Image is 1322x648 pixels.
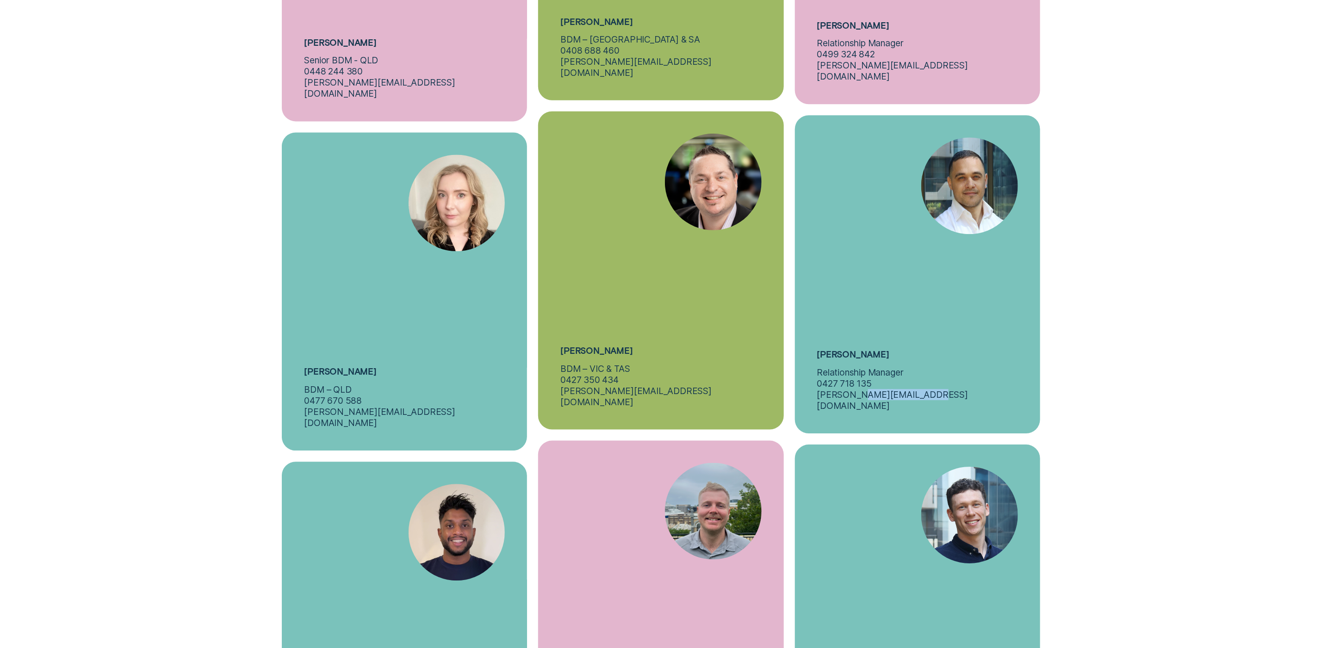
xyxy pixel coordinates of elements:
p: BDM – [GEOGRAPHIC_DATA] & SA [560,34,700,45]
h5: [PERSON_NAME] [560,15,633,27]
p: Relationship Manager [817,367,904,378]
p: 0427 350 434 [560,374,619,385]
p: Senior BDM - QLD [304,55,378,66]
p: BDM – QLD [304,384,351,395]
p: [PERSON_NAME][EMAIL_ADDRESS][DOMAIN_NAME] [304,406,505,428]
p: BDM – VIC & TAS [560,363,630,374]
h5: [PERSON_NAME] [304,365,377,377]
p: [PERSON_NAME][EMAIL_ADDRESS][DOMAIN_NAME] [817,389,1018,411]
p: 0408 688 460 [560,45,620,56]
p: 0427 718 135 [817,378,872,389]
p: Relationship Manager [817,37,904,49]
h5: [PERSON_NAME] [817,348,890,360]
p: 0477 670 588 [304,395,362,406]
h5: [PERSON_NAME] [817,19,890,31]
p: [PERSON_NAME][EMAIL_ADDRESS][DOMAIN_NAME] [817,60,1018,82]
h5: [PERSON_NAME] [560,345,633,356]
p: 0499 324 842 [817,49,875,60]
p: [PERSON_NAME][EMAIL_ADDRESS][DOMAIN_NAME] [304,77,505,99]
p: [PERSON_NAME][EMAIL_ADDRESS][DOMAIN_NAME] [560,56,761,78]
p: [PERSON_NAME][EMAIL_ADDRESS][DOMAIN_NAME] [560,385,761,407]
h5: [PERSON_NAME] [304,37,377,48]
p: 0448 244 380 [304,66,363,77]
